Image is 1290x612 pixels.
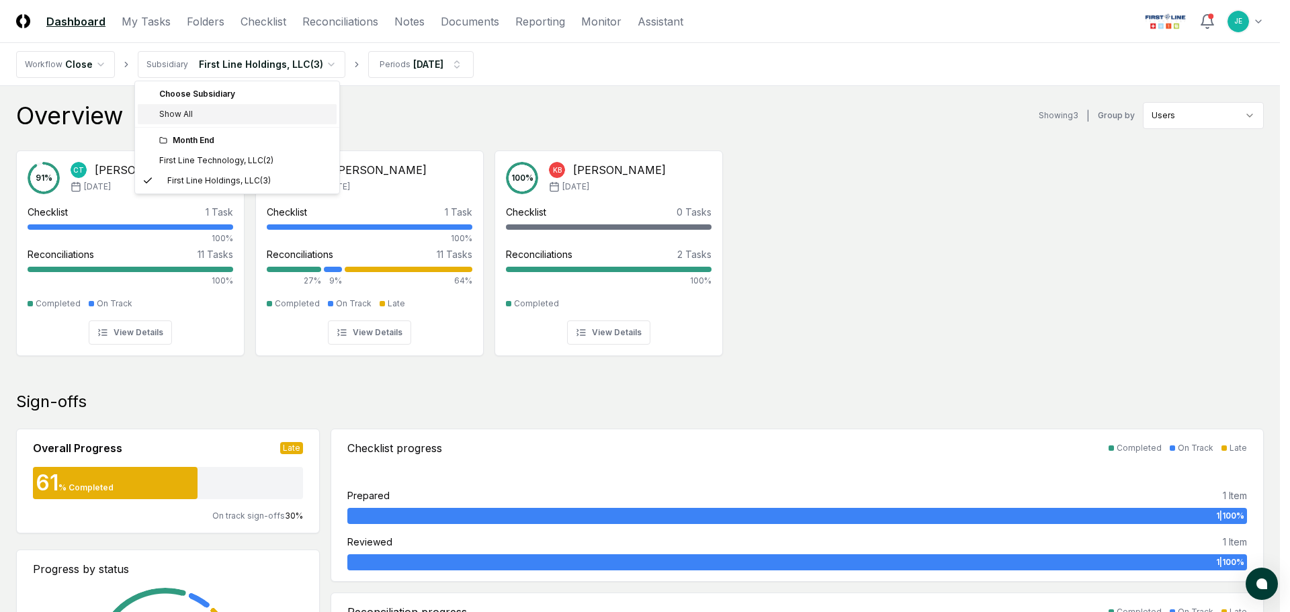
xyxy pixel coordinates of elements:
[138,84,337,104] div: Choose Subsidiary
[260,175,271,187] div: ( 3 )
[159,155,273,167] div: First Line Technology, LLC
[159,134,331,146] div: Month End
[263,155,273,167] div: ( 2 )
[159,175,271,187] div: First Line Holdings, LLC
[159,108,193,120] span: Show All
